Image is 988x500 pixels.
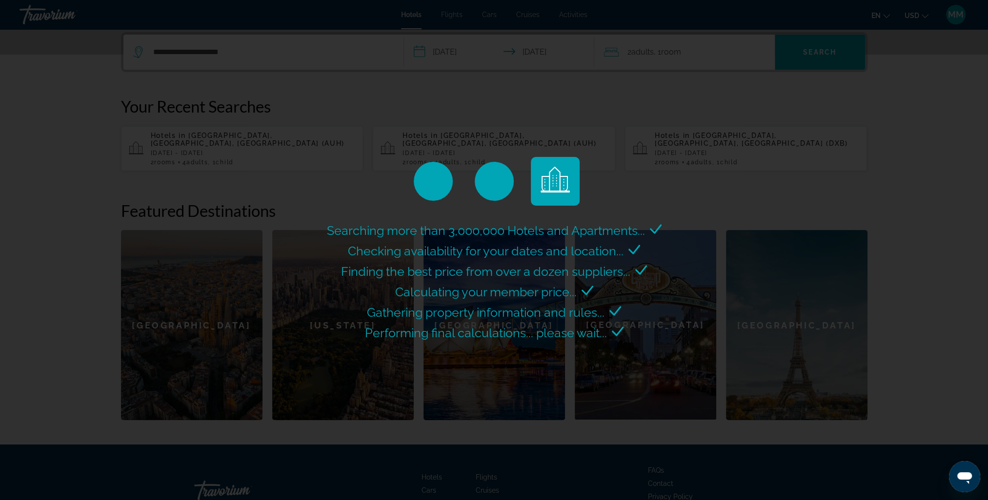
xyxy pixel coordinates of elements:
[348,244,624,258] span: Checking availability for your dates and location...
[341,264,630,279] span: Finding the best price from over a dozen suppliers...
[949,461,980,492] iframe: Кнопка запуска окна обмена сообщениями
[395,285,577,299] span: Calculating your member price...
[327,223,645,238] span: Searching more than 3,000,000 Hotels and Apartments...
[367,305,605,320] span: Gathering property information and rules...
[365,326,607,340] span: Performing final calculations... please wait...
